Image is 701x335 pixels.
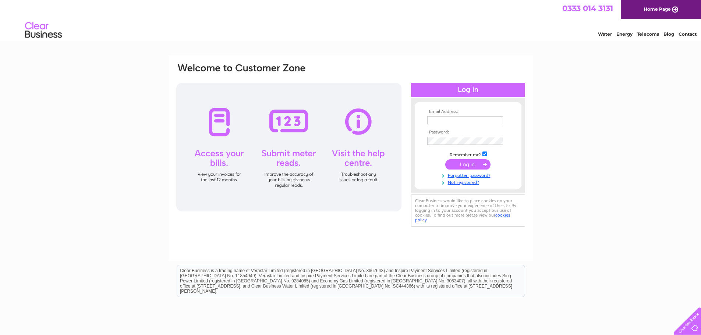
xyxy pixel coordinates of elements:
a: Water [598,31,612,37]
a: Energy [616,31,633,37]
a: Contact [679,31,697,37]
input: Submit [445,159,491,170]
a: Not registered? [427,178,511,185]
a: Blog [663,31,674,37]
th: Password: [425,130,511,135]
a: cookies policy [415,213,510,222]
a: Telecoms [637,31,659,37]
a: Forgotten password? [427,171,511,178]
div: Clear Business is a trading name of Verastar Limited (registered in [GEOGRAPHIC_DATA] No. 3667643... [177,4,525,36]
th: Email Address: [425,109,511,114]
div: Clear Business would like to place cookies on your computer to improve your experience of the sit... [411,195,525,227]
td: Remember me? [425,150,511,158]
a: 0333 014 3131 [562,4,613,13]
img: logo.png [25,19,62,42]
